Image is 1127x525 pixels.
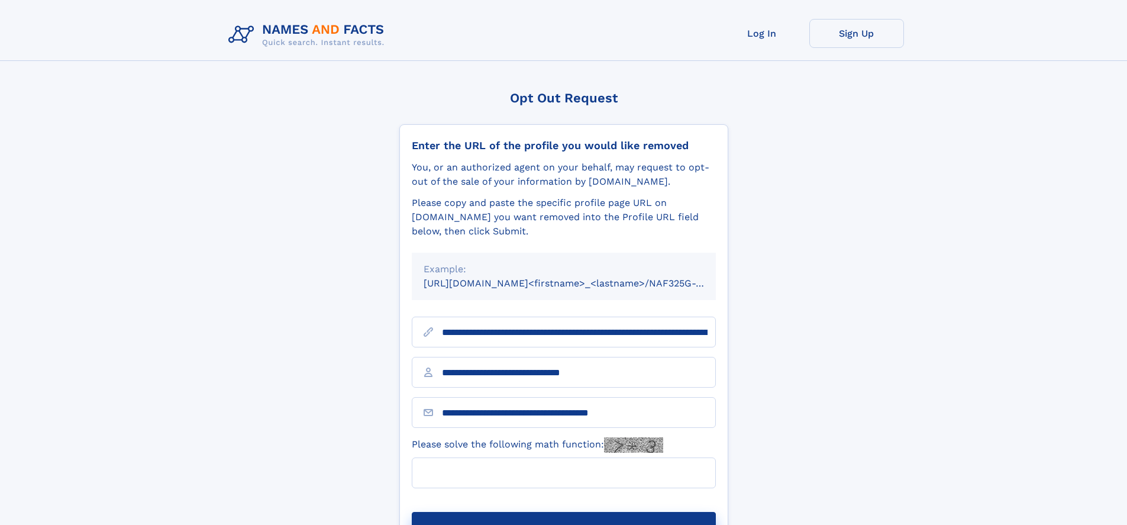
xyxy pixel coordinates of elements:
a: Sign Up [809,19,904,48]
small: [URL][DOMAIN_NAME]<firstname>_<lastname>/NAF325G-xxxxxxxx [424,278,738,289]
div: Example: [424,262,704,276]
div: Please copy and paste the specific profile page URL on [DOMAIN_NAME] you want removed into the Pr... [412,196,716,239]
div: Opt Out Request [399,91,728,105]
a: Log In [715,19,809,48]
div: You, or an authorized agent on your behalf, may request to opt-out of the sale of your informatio... [412,160,716,189]
img: Logo Names and Facts [224,19,394,51]
div: Enter the URL of the profile you would like removed [412,139,716,152]
label: Please solve the following math function: [412,437,663,453]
